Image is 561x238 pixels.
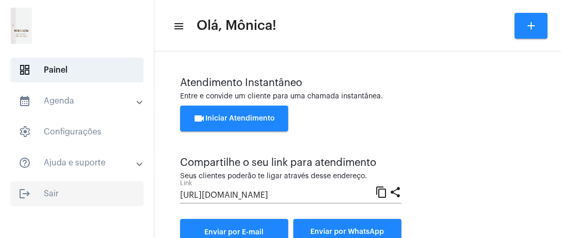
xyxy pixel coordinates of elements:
mat-panel-title: Agenda [19,95,137,107]
mat-icon: sidenav icon [19,95,31,107]
button: Iniciar Atendimento [180,106,288,131]
mat-icon: add [525,20,537,32]
mat-expansion-panel-header: sidenav iconAgenda [6,89,154,113]
mat-icon: videocam [194,112,206,125]
div: Atendimento Instantâneo [180,77,535,89]
mat-panel-title: Ajuda e suporte [19,157,137,169]
mat-icon: sidenav icon [19,157,31,169]
div: Entre e convide um cliente para uma chamada instantânea. [180,93,535,100]
mat-icon: content_copy [375,185,388,198]
div: Compartilhe o seu link para atendimento [180,157,401,168]
span: Olá, Mônica! [197,18,276,34]
span: Iniciar Atendimento [194,115,275,122]
span: Enviar por E-mail [205,229,264,236]
span: Configurações [10,120,144,144]
span: sidenav icon [19,126,31,138]
mat-icon: sidenav icon [19,188,31,200]
span: Enviar por WhatsApp [311,228,384,235]
mat-icon: sidenav icon [173,20,183,32]
div: Seus clientes poderão te ligar através desse endereço. [180,173,401,180]
span: Painel [10,58,144,82]
mat-expansion-panel-header: sidenav iconAjuda e suporte [6,150,154,175]
img: 21e865a3-0c32-a0ee-b1ff-d681ccd3ac4b.png [8,5,34,46]
span: Sair [10,181,144,206]
span: sidenav icon [19,64,31,76]
mat-icon: share [389,185,401,198]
